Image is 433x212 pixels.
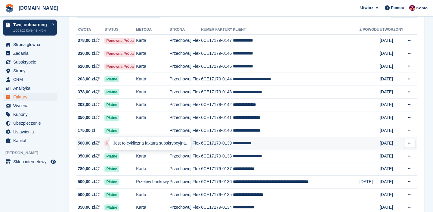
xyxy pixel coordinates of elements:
[380,150,404,163] td: [DATE]
[136,150,169,163] td: Karta
[104,76,119,82] span: Płatne
[136,25,169,35] th: Metoda
[380,111,404,124] td: [DATE]
[169,73,201,86] td: Przechowuj Flex
[201,137,233,150] td: 6CE17179-0139
[136,47,169,60] td: Karta
[169,60,201,73] td: Przechowuj Flex
[201,163,233,176] td: 6CE17179-0137
[13,110,49,119] span: Kupony
[3,40,57,49] a: menu
[78,204,95,210] span: 350,00 zł
[3,75,57,84] a: menu
[78,76,95,82] span: 203,00 zł
[380,137,404,150] td: [DATE]
[201,150,233,163] td: 6CE17179-0138
[169,150,201,163] td: Przechowuj Flex
[136,111,169,124] td: Karta
[104,153,119,159] span: Płatne
[380,188,404,201] td: [DATE]
[3,84,57,92] a: menu
[104,128,119,134] span: Płatne
[3,136,57,145] a: menu
[78,114,95,121] span: 350,00 zł
[3,110,57,119] a: menu
[169,176,201,189] td: Przechowuj Flex
[3,49,57,58] a: menu
[78,140,95,146] span: 500,00 zł
[3,128,57,136] a: menu
[104,115,119,121] span: Płatne
[13,75,49,84] span: CRM
[169,111,201,124] td: Przechowuj Flex
[233,25,360,35] th: Klient
[409,5,415,11] img: Mateusz Kacwin
[104,25,136,35] th: Status
[3,58,57,66] a: menu
[78,127,95,134] span: 175,00 zł
[76,25,104,35] th: Kwota
[13,28,49,33] p: Zobacz kolejne kroki
[13,58,49,66] span: Subskrypcje
[136,163,169,176] td: Karta
[110,137,190,150] div: Jest to cykliczna faktura subskrypcyjna.
[13,40,49,49] span: Strona główna
[5,4,14,13] img: stora-icon-8386f47178a22dfd0bd8f6a31ec36ba5ce8667c1dd55bd0f319d3a0aa187defe.svg
[380,73,404,86] td: [DATE]
[360,176,380,189] td: [DATE]
[13,49,49,58] span: Zadania
[380,176,404,189] td: [DATE]
[104,64,135,70] span: Ponowna próba
[380,34,404,47] td: [DATE]
[201,176,233,189] td: 6CE17179-0136
[391,5,404,11] span: Pomoc
[78,37,95,44] span: 378,00 zł
[169,188,201,201] td: Przechowuj Flex
[78,89,95,95] span: 378,00 zł
[136,34,169,47] td: Karta
[5,150,60,156] span: [PERSON_NAME]
[380,47,404,60] td: [DATE]
[104,179,119,185] span: Płatne
[169,86,201,99] td: Przechowuj Flex
[201,47,233,60] td: 6CE17179-0146
[136,86,169,99] td: Karta
[13,157,49,166] span: Sklep internetowy
[13,93,49,101] span: Faktury
[201,34,233,47] td: 6CE17179-0147
[169,25,201,35] th: Strona
[104,102,119,108] span: Płatne
[104,38,135,44] span: Ponowna próba
[136,60,169,73] td: Karta
[380,98,404,111] td: [DATE]
[136,98,169,111] td: Karta
[104,140,135,146] span: Ponowna próba
[13,128,49,136] span: Ustawienia
[16,3,61,13] a: [DOMAIN_NAME]
[169,47,201,60] td: Przechowuj Flex
[78,179,95,185] span: 500,00 zł
[380,25,404,35] th: Utworzony
[13,84,49,92] span: Analityka
[78,166,95,172] span: 780,00 zł
[201,188,233,201] td: 6CE17179-0135
[416,5,428,11] span: Konto
[201,73,233,86] td: 6CE17179-0144
[3,119,57,127] a: menu
[13,23,49,27] p: Twój onboarding
[3,157,57,166] a: menu
[169,98,201,111] td: Przechowuj Flex
[201,60,233,73] td: 6CE17179-0145
[104,192,119,198] span: Płatne
[360,5,373,11] span: Utwórz
[50,158,57,165] a: Podgląd sklepu
[169,34,201,47] td: Przechowuj Flex
[78,101,95,108] span: 203,00 zł
[380,163,404,176] td: [DATE]
[136,188,169,201] td: Karta
[78,63,95,70] span: 620,00 zł
[104,89,119,95] span: Płatne
[380,60,404,73] td: [DATE]
[104,204,119,210] span: Płatne
[201,124,233,137] td: 6CE17179-0140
